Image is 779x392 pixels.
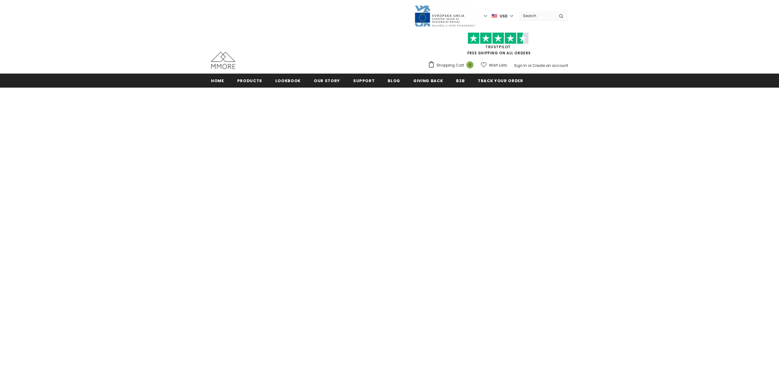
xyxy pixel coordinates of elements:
span: Blog [388,78,400,84]
span: Shopping Cart [437,62,464,68]
img: MMORE Cases [211,52,235,69]
a: Wish Lists [481,60,507,71]
a: Blog [388,74,400,87]
span: FREE SHIPPING ON ALL ORDERS [428,35,568,56]
span: Products [237,78,262,84]
a: Sign In [514,63,527,68]
a: Javni Razpis [414,13,475,18]
a: Shopping Cart 0 [428,61,476,70]
a: Create an account [532,63,568,68]
span: Giving back [413,78,443,84]
img: Javni Razpis [414,5,475,27]
img: Trust Pilot Stars [468,32,529,44]
span: Home [211,78,224,84]
span: Our Story [314,78,340,84]
span: 0 [466,61,473,68]
a: Home [211,74,224,87]
a: Products [237,74,262,87]
a: Track your order [478,74,523,87]
span: Wish Lists [489,62,507,68]
a: Lookbook [275,74,301,87]
span: Track your order [478,78,523,84]
span: support [353,78,375,84]
input: Search Site [519,11,554,20]
span: or [528,63,531,68]
a: Our Story [314,74,340,87]
a: support [353,74,375,87]
span: USD [500,13,508,19]
span: Lookbook [275,78,301,84]
a: Trustpilot [485,44,511,49]
span: B2B [456,78,465,84]
a: B2B [456,74,465,87]
img: USD [492,13,497,19]
a: Giving back [413,74,443,87]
